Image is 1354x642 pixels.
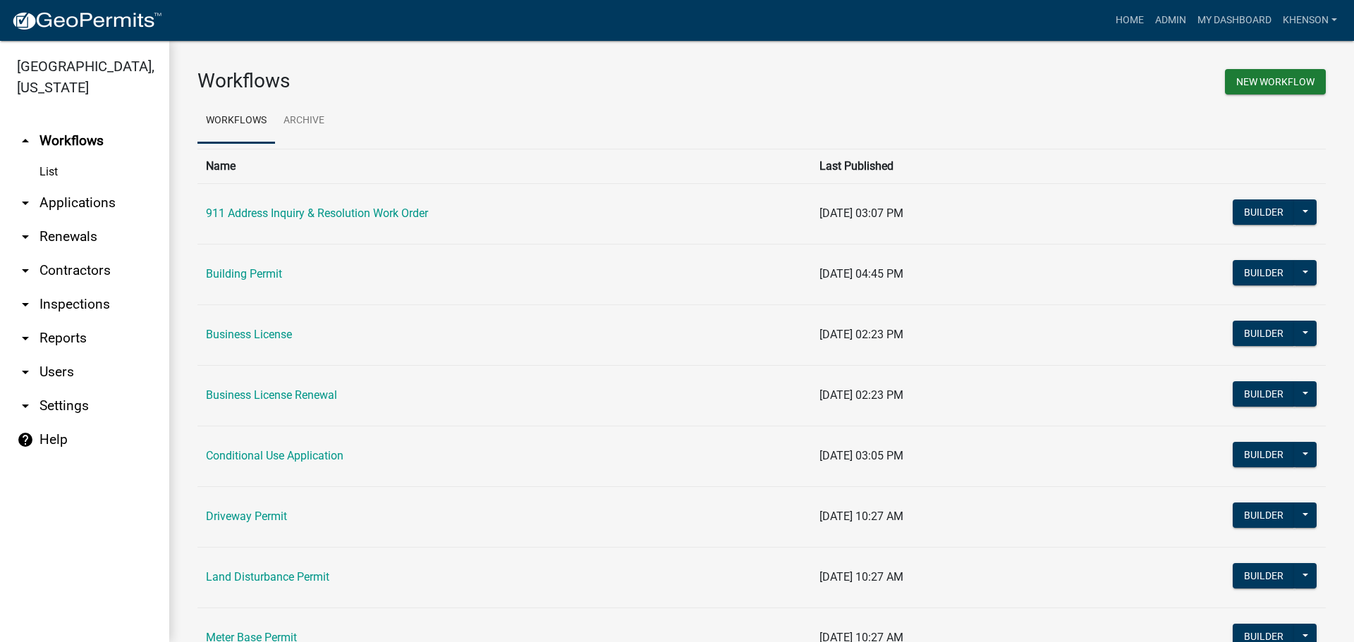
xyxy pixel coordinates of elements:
i: arrow_drop_up [17,132,34,149]
button: New Workflow [1225,69,1326,94]
i: arrow_drop_down [17,364,34,381]
span: [DATE] 10:27 AM [819,510,903,523]
button: Builder [1233,260,1295,285]
a: khenson [1277,7,1343,34]
a: My Dashboard [1192,7,1277,34]
a: 911 Address Inquiry & Resolution Work Order [206,206,428,220]
a: Driveway Permit [206,510,287,523]
i: arrow_drop_down [17,262,34,279]
button: Builder [1233,381,1295,407]
i: arrow_drop_down [17,296,34,313]
i: help [17,431,34,448]
i: arrow_drop_down [17,228,34,245]
a: Land Disturbance Permit [206,570,329,584]
span: [DATE] 03:05 PM [819,449,903,462]
i: arrow_drop_down [17,397,34,414]
th: Last Published [811,149,1067,183]
button: Builder [1233,199,1295,225]
span: [DATE] 02:23 PM [819,388,903,402]
a: Business License [206,328,292,341]
a: Building Permit [206,267,282,280]
button: Builder [1233,502,1295,528]
span: [DATE] 04:45 PM [819,267,903,280]
span: [DATE] 03:07 PM [819,206,903,220]
th: Name [197,149,811,183]
button: Builder [1233,321,1295,346]
a: Archive [275,99,333,144]
a: Conditional Use Application [206,449,343,462]
h3: Workflows [197,69,751,93]
button: Builder [1233,563,1295,588]
span: [DATE] 02:23 PM [819,328,903,341]
a: Home [1110,7,1149,34]
i: arrow_drop_down [17,330,34,347]
a: Business License Renewal [206,388,337,402]
i: arrow_drop_down [17,195,34,211]
a: Admin [1149,7,1192,34]
span: [DATE] 10:27 AM [819,570,903,584]
button: Builder [1233,442,1295,467]
a: Workflows [197,99,275,144]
